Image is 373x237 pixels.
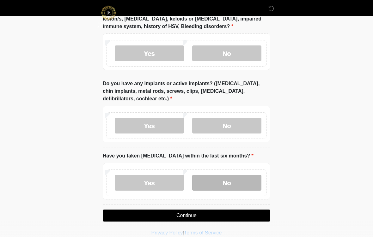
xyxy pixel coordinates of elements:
label: Yes [115,118,184,133]
a: Privacy Policy [151,230,183,235]
label: Yes [115,175,184,191]
label: Do you have any implants or active implants? ([MEDICAL_DATA], chin implants, metal rods, screws, ... [103,80,270,103]
img: Richland Aesthetics Logo [96,5,121,29]
label: Yes [115,45,184,61]
button: Continue [103,210,270,222]
label: No [192,118,261,133]
label: No [192,175,261,191]
a: Terms of Service [184,230,222,235]
label: Have you taken [MEDICAL_DATA] within the last six months? [103,152,254,160]
label: No [192,45,261,61]
a: | [183,230,184,235]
